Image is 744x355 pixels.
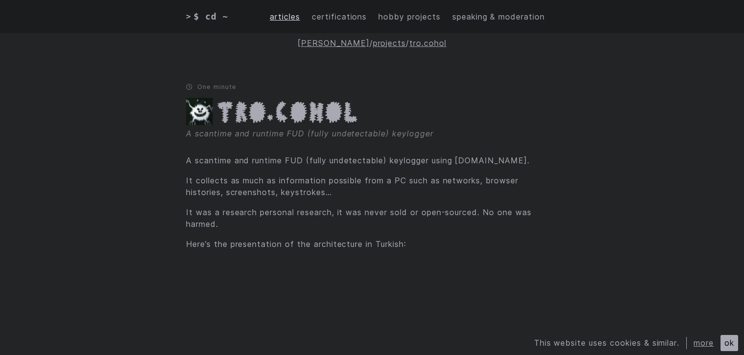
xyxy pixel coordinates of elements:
a: speaking & moderation [452,11,545,23]
span: > [186,11,191,23]
span: tro.cohol [217,102,359,123]
a: tro.cohol [409,38,446,48]
span: $ cd ~ [194,10,229,23]
a: hobby projects [378,11,440,23]
a: projects [373,38,406,48]
p: Here’s the presentation of the architecture in Turkish: [186,238,558,250]
p: It collects as much as information possible from a PC such as networks, browser histories, screen... [186,175,558,199]
a: [PERSON_NAME] [298,38,369,48]
img: Project icon illustrating a human-like virus figure with a sinister smile against a green background [186,98,213,125]
p: One minute [186,83,558,90]
a: certifications [312,11,367,23]
div: A scantime and runtime FUD (fully undetectable) keylogger [186,128,558,140]
div: ok [721,335,738,351]
p: A scantime and runtime FUD (fully undetectable) keylogger using [DOMAIN_NAME]. [186,155,558,167]
a: tro.cohol [217,99,359,124]
div: This website uses cookies & similar. [534,337,687,349]
a: more [694,338,714,348]
a: articles [270,11,300,23]
p: It was a research personal research, it was never sold or open-sourced. No one was harmed. [186,206,558,230]
a: > $ cd ~ [186,10,235,23]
